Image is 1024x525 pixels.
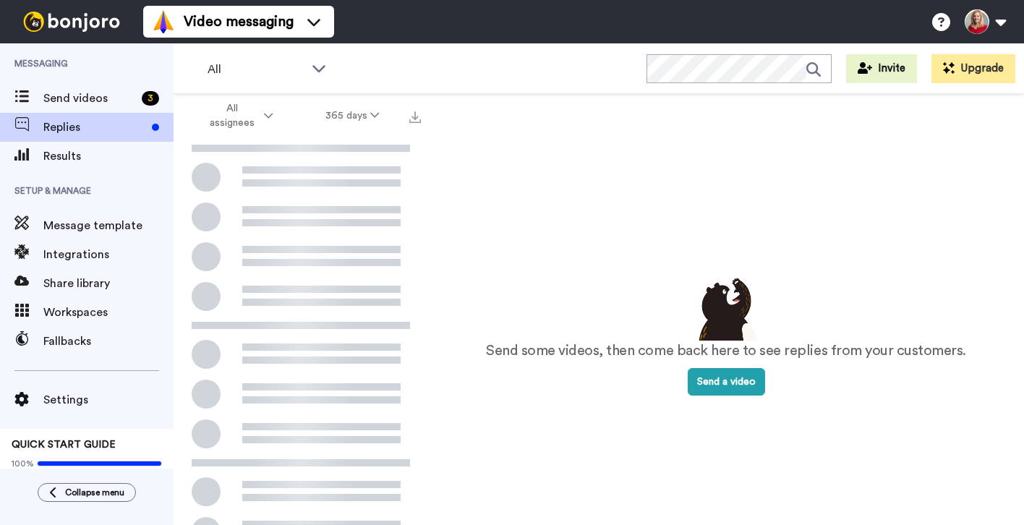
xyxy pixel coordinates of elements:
[43,217,174,234] span: Message template
[43,275,174,292] span: Share library
[142,91,159,106] div: 3
[43,304,174,321] span: Workspaces
[405,105,425,127] button: Export all results that match these filters now.
[43,333,174,350] span: Fallbacks
[688,368,765,396] button: Send a video
[202,101,261,130] span: All assignees
[176,95,299,136] button: All assignees
[43,246,174,263] span: Integrations
[184,12,294,32] span: Video messaging
[17,12,126,32] img: bj-logo-header-white.svg
[846,54,917,83] button: Invite
[43,90,136,107] span: Send videos
[486,341,966,362] p: Send some videos, then come back here to see replies from your customers.
[12,458,34,469] span: 100%
[43,148,174,165] span: Results
[38,483,136,502] button: Collapse menu
[299,103,406,129] button: 365 days
[688,377,765,387] a: Send a video
[152,10,175,33] img: vm-color.svg
[690,274,762,341] img: results-emptystates.png
[931,54,1015,83] button: Upgrade
[65,487,124,498] span: Collapse menu
[12,440,116,450] span: QUICK START GUIDE
[409,111,421,123] img: export.svg
[43,119,146,136] span: Replies
[43,391,174,409] span: Settings
[208,61,304,78] span: All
